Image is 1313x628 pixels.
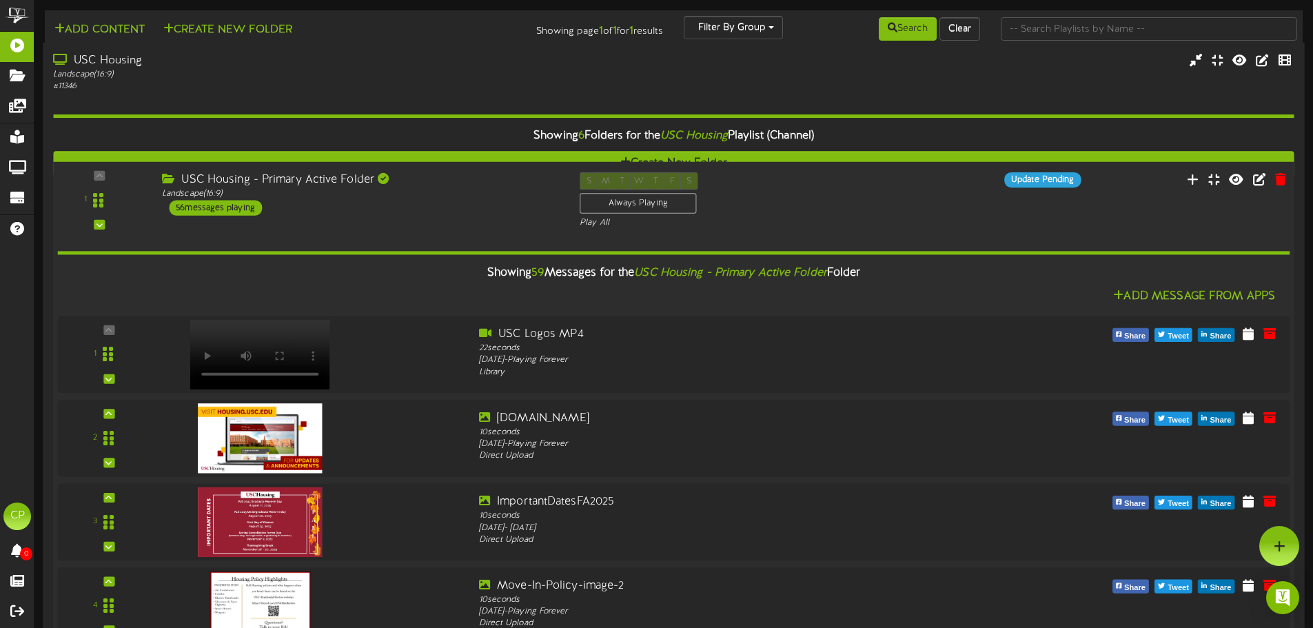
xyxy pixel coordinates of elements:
div: [DATE] - [DATE] [479,522,972,534]
div: Direct Upload [479,534,972,546]
button: Create New Folder [159,21,296,39]
img: f178b5d0-1b16-4a8b-8848-1ec877d34465.jpg [198,403,322,473]
div: Open Intercom Messenger [1266,581,1299,614]
span: Share [1207,412,1234,427]
button: Filter By Group [684,16,783,39]
div: USC Logos MP4 [479,327,972,343]
strong: 1 [599,25,603,37]
span: Share [1121,329,1148,344]
div: Direct Upload [479,450,972,462]
span: Share [1121,580,1148,596]
div: USC Housing - Primary Active Folder [162,172,559,188]
input: -- Search Playlists by Name -- [1001,17,1297,41]
div: Move-In-Policy-image-2 [479,578,972,594]
button: Share [1112,580,1149,594]
div: Library [479,366,972,378]
div: CP [3,503,31,530]
div: 22 seconds [479,343,972,354]
button: Add Message From Apps [1109,288,1279,305]
button: Share [1198,328,1234,342]
i: USC Housing [660,130,728,142]
span: Share [1207,329,1234,344]
div: Showing page of for results [462,16,673,39]
div: 10 seconds [479,594,972,605]
span: 59 [531,267,544,279]
button: Tweet [1154,412,1192,425]
button: Share [1198,412,1234,425]
div: [DATE] - Playing Forever [479,438,972,450]
button: Share [1198,496,1234,509]
div: 10 seconds [479,426,972,438]
span: Share [1207,496,1234,511]
div: Showing Folders for the Playlist (Channel) [43,121,1304,151]
span: Share [1207,580,1234,596]
div: USC Housing [53,53,558,69]
div: [DATE] - Playing Forever [479,606,972,618]
button: Share [1198,580,1234,594]
span: 6 [578,130,584,142]
span: Share [1121,496,1148,511]
div: Showing Messages for the Folder [47,259,1300,288]
span: Tweet [1165,329,1192,344]
div: Always Playing [580,193,696,214]
div: Update Pending [1004,172,1081,188]
div: [DATE] - Playing Forever [479,354,972,366]
div: [DOMAIN_NAME] [479,410,972,426]
button: Share [1112,412,1149,425]
div: Landscape ( 16:9 ) [53,69,558,81]
div: ImportantDatesFA2025 [479,494,972,510]
strong: 1 [629,25,633,37]
div: # 11346 [53,81,558,92]
button: Share [1112,328,1149,342]
span: Tweet [1165,496,1192,511]
button: Add Content [50,21,149,39]
div: 56 messages playing [169,200,262,215]
button: Tweet [1154,496,1192,509]
div: 10 seconds [479,510,972,522]
button: Create New Folder [53,151,1294,176]
span: Tweet [1165,412,1192,427]
button: Tweet [1154,328,1192,342]
strong: 1 [613,25,617,37]
div: Play All [580,217,872,229]
span: 0 [20,547,32,560]
span: Tweet [1165,580,1192,596]
button: Tweet [1154,580,1192,594]
button: Share [1112,496,1149,509]
span: Share [1121,412,1148,427]
div: Landscape ( 16:9 ) [162,188,559,200]
button: Search [879,17,937,41]
i: USC Housing - Primary Active Folder [634,267,827,279]
button: Clear [939,17,980,41]
img: be6c3767-e068-41d9-b667-f3eb0086a26c.jpg [198,487,322,557]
